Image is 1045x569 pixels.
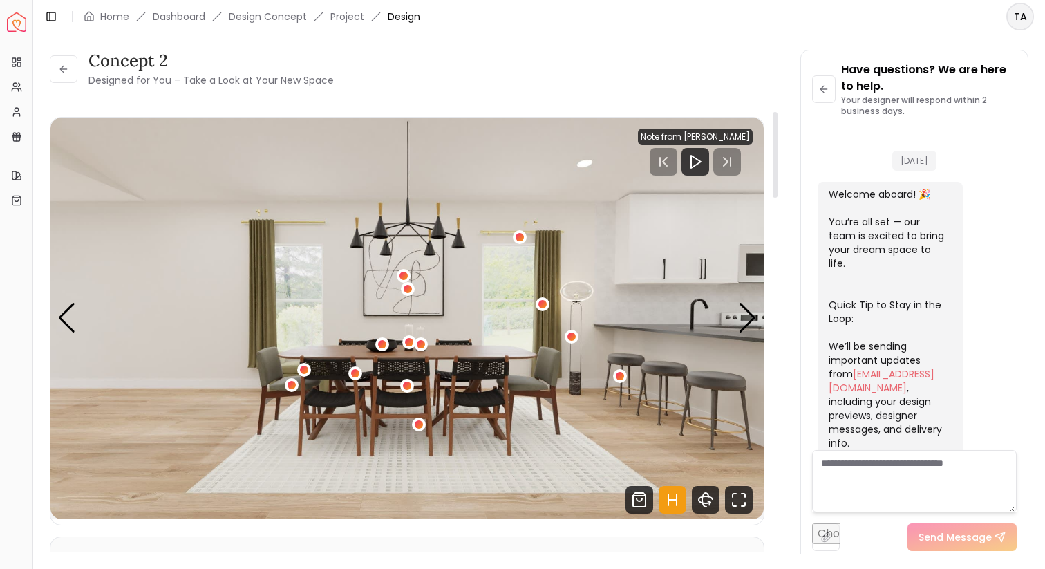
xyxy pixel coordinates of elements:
[50,118,764,519] div: 1 / 5
[88,50,334,72] h3: concept 2
[841,95,1017,117] p: Your designer will respond within 2 business days.
[50,118,764,519] div: Carousel
[725,486,753,514] svg: Fullscreen
[84,10,420,24] nav: breadcrumb
[330,10,364,24] a: Project
[659,486,686,514] svg: Hotspots Toggle
[1006,3,1034,30] button: TA
[7,12,26,32] img: Spacejoy Logo
[1008,4,1033,29] span: TA
[841,62,1017,95] p: Have questions? We are here to help.
[153,10,205,24] a: Dashboard
[738,303,757,333] div: Next slide
[829,367,934,395] a: [EMAIL_ADDRESS][DOMAIN_NAME]
[100,10,129,24] a: Home
[229,10,307,24] li: Design Concept
[638,129,753,145] div: Note from [PERSON_NAME]
[88,73,334,87] small: Designed for You – Take a Look at Your New Space
[7,12,26,32] a: Spacejoy
[57,303,76,333] div: Previous slide
[50,118,764,519] img: Design Render 1
[692,486,719,514] svg: 360 View
[388,10,420,24] span: Design
[892,151,936,171] span: [DATE]
[687,153,704,170] svg: Play
[625,486,653,514] svg: Shop Products from this design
